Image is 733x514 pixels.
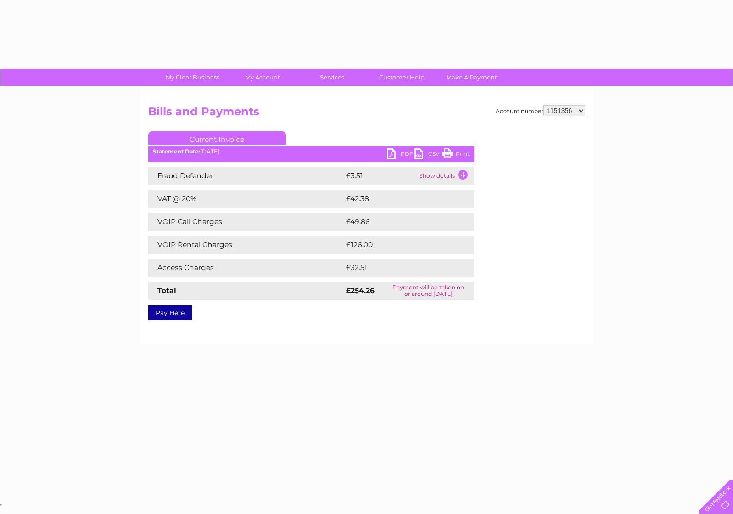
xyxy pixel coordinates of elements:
[364,69,440,86] a: Customer Help
[346,286,375,295] strong: £254.26
[344,259,454,277] td: £32.51
[153,148,200,155] b: Statement Date:
[148,305,192,320] a: Pay Here
[417,167,474,185] td: Show details
[148,131,286,145] a: Current Invoice
[294,69,370,86] a: Services
[148,236,344,254] td: VOIP Rental Charges
[442,148,470,162] a: Print
[434,69,509,86] a: Make A Payment
[344,213,456,231] td: £49.86
[148,213,344,231] td: VOIP Call Charges
[496,105,585,116] div: Account number
[157,286,176,295] strong: Total
[148,105,585,123] h2: Bills and Payments
[148,190,344,208] td: VAT @ 20%
[344,236,458,254] td: £126.00
[387,148,414,162] a: PDF
[148,167,344,185] td: Fraud Defender
[148,259,344,277] td: Access Charges
[148,148,474,155] div: [DATE]
[414,148,442,162] a: CSV
[383,282,474,300] td: Payment will be taken on or around [DATE]
[224,69,300,86] a: My Account
[344,167,417,185] td: £3.51
[155,69,230,86] a: My Clear Business
[344,190,455,208] td: £42.38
